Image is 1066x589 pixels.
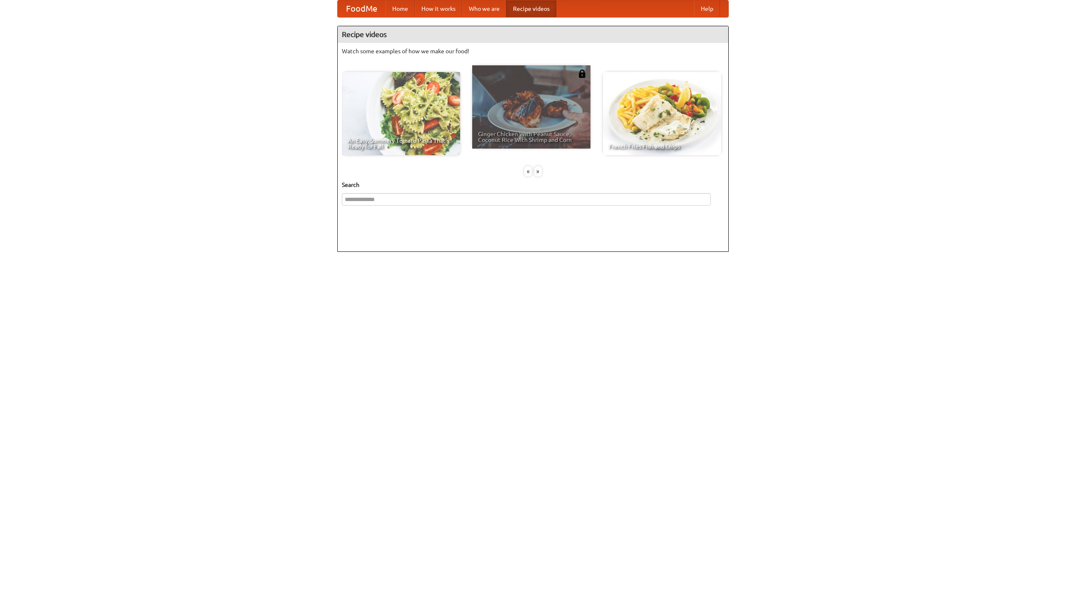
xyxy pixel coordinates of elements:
[386,0,415,17] a: Home
[578,70,586,78] img: 483408.png
[342,181,724,189] h5: Search
[609,144,715,149] span: French Fries Fish and Chips
[462,0,506,17] a: Who we are
[342,47,724,55] p: Watch some examples of how we make our food!
[524,166,532,176] div: «
[348,138,454,149] span: An Easy, Summery Tomato Pasta That's Ready for Fall
[534,166,542,176] div: »
[694,0,720,17] a: Help
[415,0,462,17] a: How it works
[506,0,556,17] a: Recipe videos
[338,0,386,17] a: FoodMe
[342,72,460,155] a: An Easy, Summery Tomato Pasta That's Ready for Fall
[603,72,721,155] a: French Fries Fish and Chips
[338,26,728,43] h4: Recipe videos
